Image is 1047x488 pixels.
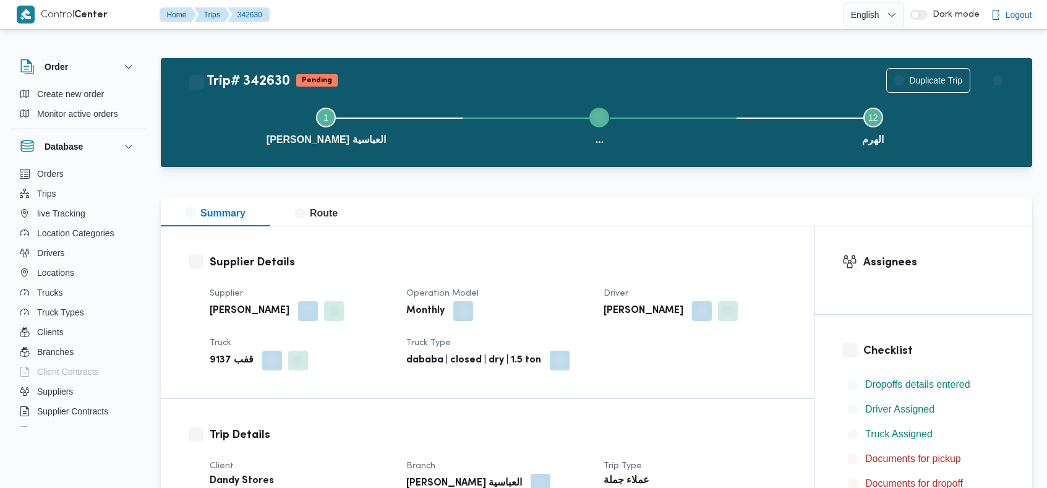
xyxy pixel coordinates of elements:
[210,353,254,368] b: قفب 9137
[406,462,435,470] span: Branch
[406,339,451,347] span: Truck Type
[10,84,146,129] div: Order
[863,254,1004,271] h3: Assignees
[15,382,141,401] button: Suppliers
[295,208,338,218] span: Route
[267,132,386,147] span: [PERSON_NAME] العباسية
[210,254,786,271] h3: Supplier Details
[37,325,64,340] span: Clients
[463,93,736,157] button: ...
[865,429,933,439] span: Truck Assigned
[843,424,1004,444] button: Truck Assigned
[17,6,35,24] img: X8yXhbKr1z7QwAAAABJRU5ErkJggg==
[868,113,878,122] span: 12
[37,226,114,241] span: Location Categories
[15,263,141,283] button: Locations
[928,10,980,20] span: Dark mode
[45,139,83,154] h3: Database
[843,375,1004,395] button: Dropoffs details entered
[302,77,332,84] b: Pending
[15,322,141,342] button: Clients
[15,362,141,382] button: Client Contracts
[985,68,1010,93] button: Actions
[406,304,445,319] b: Monthly
[37,265,74,280] span: Locations
[20,139,136,154] button: Database
[160,7,197,22] button: Home
[210,427,786,443] h3: Trip Details
[37,166,64,181] span: Orders
[15,243,141,263] button: Drivers
[1006,7,1032,22] span: Logout
[296,74,338,87] span: Pending
[886,68,970,93] button: Duplicate Trip
[210,339,231,347] span: Truck
[20,59,136,74] button: Order
[228,7,270,22] button: 342630
[865,453,961,464] span: Documents for pickup
[15,104,141,124] button: Monitor active orders
[15,84,141,104] button: Create new order
[406,289,479,298] span: Operation Model
[596,132,604,147] span: ...
[843,449,1004,469] button: Documents for pickup
[15,421,141,441] button: Devices
[737,93,1010,157] button: الهرم
[865,452,961,466] span: Documents for pickup
[189,93,463,157] button: [PERSON_NAME] العباسية
[37,246,64,260] span: Drivers
[406,353,541,368] b: dababa | closed | dry | 1.5 ton
[865,427,933,442] span: Truck Assigned
[604,304,683,319] b: [PERSON_NAME]
[37,364,99,379] span: Client Contracts
[604,462,642,470] span: Trip Type
[15,164,141,184] button: Orders
[37,305,83,320] span: Truck Types
[210,304,289,319] b: [PERSON_NAME]
[15,401,141,421] button: Supplier Contracts
[865,379,970,390] span: Dropoffs details entered
[15,342,141,362] button: Branches
[45,59,68,74] h3: Order
[37,424,68,439] span: Devices
[37,186,56,201] span: Trips
[37,106,118,121] span: Monitor active orders
[37,285,62,300] span: Trucks
[10,164,146,432] div: Database
[909,73,962,88] span: Duplicate Trip
[862,132,884,147] span: الهرم
[210,462,234,470] span: Client
[15,184,141,203] button: Trips
[843,400,1004,419] button: Driver Assigned
[15,302,141,322] button: Truck Types
[865,402,934,417] span: Driver Assigned
[37,404,108,419] span: Supplier Contracts
[863,343,1004,359] h3: Checklist
[986,2,1037,27] button: Logout
[74,11,108,20] b: Center
[186,208,246,218] span: Summary
[15,283,141,302] button: Trucks
[323,113,328,122] span: 1
[37,345,74,359] span: Branches
[210,289,243,298] span: Supplier
[15,203,141,223] button: live Tracking
[604,289,628,298] span: Driver
[189,74,290,90] h2: Trip# 342630
[865,377,970,392] span: Dropoffs details entered
[37,206,85,221] span: live Tracking
[194,7,230,22] button: Trips
[37,384,73,399] span: Suppliers
[37,87,104,101] span: Create new order
[594,113,604,122] svg: Step ... is complete
[15,223,141,243] button: Location Categories
[865,404,934,414] span: Driver Assigned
